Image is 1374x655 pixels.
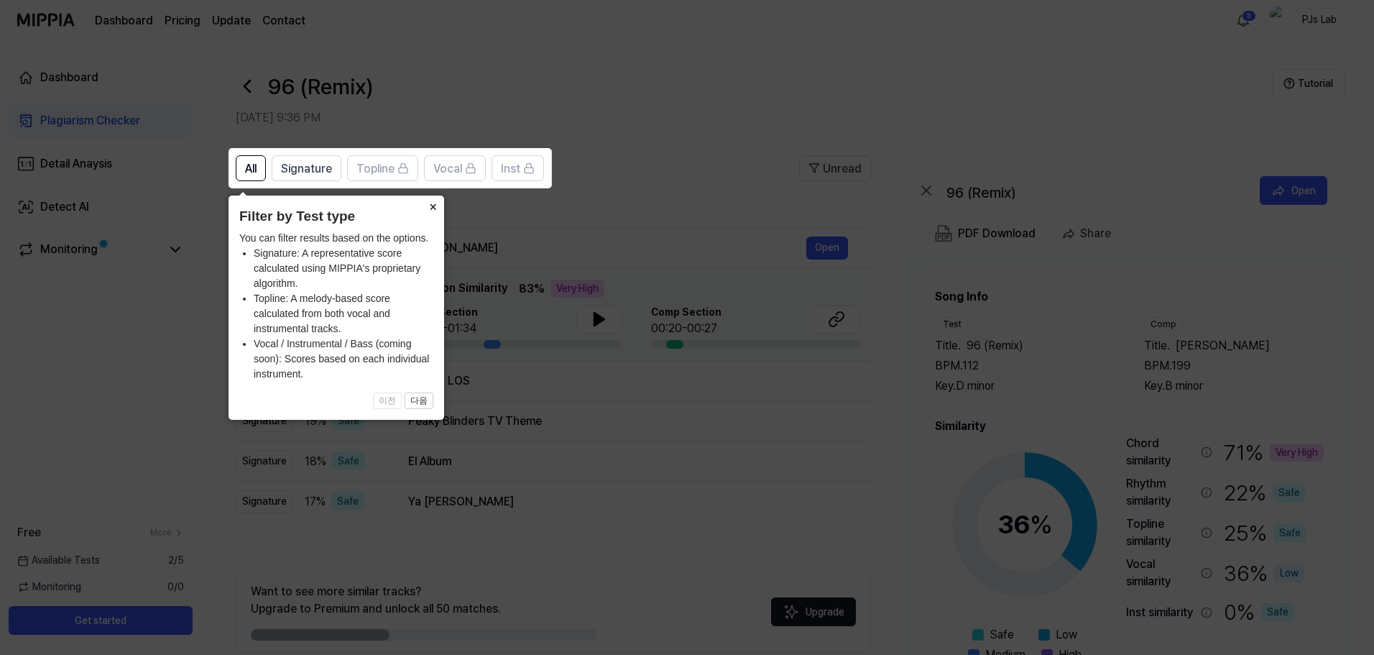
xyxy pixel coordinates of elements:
button: All [236,155,266,181]
button: Signature [272,155,341,181]
button: Inst [492,155,544,181]
li: Topline: A melody-based score calculated from both vocal and instrumental tracks. [254,291,433,336]
button: Close [421,196,444,216]
header: Filter by Test type [239,206,433,227]
span: All [245,160,257,178]
span: Inst [501,160,520,178]
button: Topline [347,155,418,181]
button: 다음 [405,393,433,410]
div: You can filter results based on the options. [239,231,433,382]
span: Vocal [433,160,462,178]
li: Signature: A representative score calculated using MIPPIA's proprietary algorithm. [254,246,433,291]
button: Vocal [424,155,486,181]
span: Signature [281,160,332,178]
span: Topline [356,160,395,178]
li: Vocal / Instrumental / Bass (coming soon): Scores based on each individual instrument. [254,336,433,382]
